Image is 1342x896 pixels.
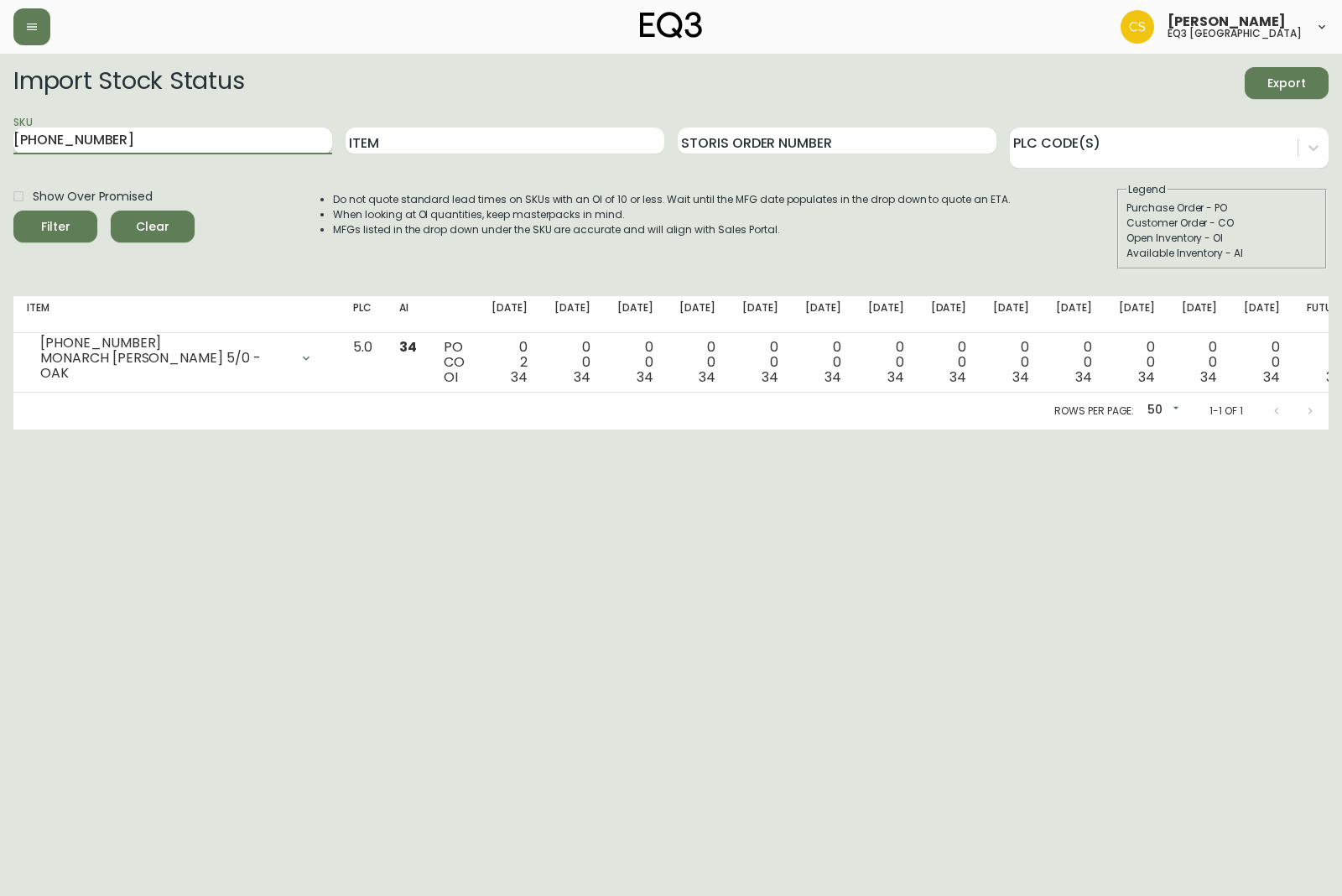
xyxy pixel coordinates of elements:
[918,296,980,333] th: [DATE]
[1126,231,1318,246] div: Open Inventory - OI
[1126,182,1168,197] legend: Legend
[1209,404,1243,419] p: 1-1 of 1
[666,296,729,333] th: [DATE]
[333,207,1011,222] li: When looking at OI quantities, keep masterpacks in mind.
[887,367,904,387] span: 34
[805,340,841,385] div: 0 0
[333,222,1011,237] li: MFGs listed in the drop down under the SKU are accurate and will align with Sales Portal.
[1105,296,1168,333] th: [DATE]
[679,340,715,385] div: 0 0
[1121,10,1154,44] img: ed8259e910cb9901c453033fb9623775
[1168,29,1302,39] h5: eq3 [GEOGRAPHIC_DATA]
[1119,340,1155,385] div: 0 0
[824,367,841,387] span: 34
[478,296,541,333] th: [DATE]
[444,340,465,385] div: PO CO
[868,340,904,385] div: 0 0
[1230,296,1293,333] th: [DATE]
[1054,404,1134,419] p: Rows per page:
[492,340,528,385] div: 0 2
[13,67,244,99] h2: Import Stock Status
[1138,367,1155,387] span: 34
[1168,15,1286,29] span: [PERSON_NAME]
[980,296,1043,333] th: [DATE]
[111,211,195,242] button: Clear
[444,367,458,387] span: OI
[949,367,966,387] span: 34
[1258,73,1315,94] span: Export
[604,296,667,333] th: [DATE]
[27,340,326,377] div: [PHONE_NUMBER]MONARCH [PERSON_NAME] 5/0 - OAK
[33,188,153,206] span: Show Over Promised
[855,296,918,333] th: [DATE]
[511,367,528,387] span: 34
[729,296,792,333] th: [DATE]
[541,296,604,333] th: [DATE]
[1200,367,1217,387] span: 34
[340,296,386,333] th: PLC
[40,336,289,351] div: [PHONE_NUMBER]
[574,367,590,387] span: 34
[399,337,417,357] span: 34
[1075,367,1092,387] span: 34
[1244,340,1280,385] div: 0 0
[762,367,778,387] span: 34
[699,367,715,387] span: 34
[1043,296,1105,333] th: [DATE]
[13,296,340,333] th: Item
[993,340,1029,385] div: 0 0
[1126,216,1318,231] div: Customer Order - CO
[792,296,855,333] th: [DATE]
[1245,67,1329,99] button: Export
[40,351,289,381] div: MONARCH [PERSON_NAME] 5/0 - OAK
[640,12,702,39] img: logo
[340,333,386,393] td: 5.0
[1182,340,1218,385] div: 0 0
[637,367,653,387] span: 34
[13,211,97,242] button: Filter
[386,296,430,333] th: AI
[1141,397,1183,425] div: 50
[1168,296,1231,333] th: [DATE]
[931,340,967,385] div: 0 0
[1263,367,1280,387] span: 34
[742,340,778,385] div: 0 0
[1126,201,1318,216] div: Purchase Order - PO
[1012,367,1029,387] span: 34
[554,340,590,385] div: 0 0
[1126,246,1318,261] div: Available Inventory - AI
[1056,340,1092,385] div: 0 0
[124,216,181,237] span: Clear
[333,192,1011,207] li: Do not quote standard lead times on SKUs with an OI of 10 or less. Wait until the MFG date popula...
[617,340,653,385] div: 0 0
